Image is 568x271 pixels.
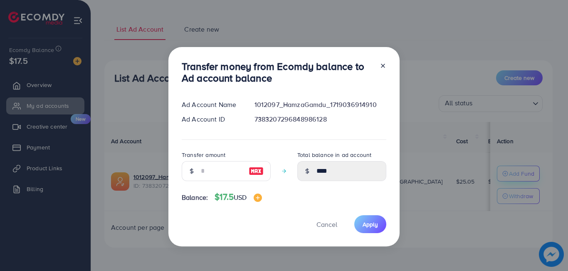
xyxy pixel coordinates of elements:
span: Cancel [316,220,337,229]
div: Ad Account Name [175,100,248,109]
label: Transfer amount [182,151,225,159]
span: Balance: [182,193,208,202]
span: Apply [363,220,378,229]
div: 7383207296848986128 [248,114,393,124]
button: Apply [354,215,386,233]
span: USD [234,193,247,202]
button: Cancel [306,215,348,233]
h3: Transfer money from Ecomdy balance to Ad account balance [182,60,373,85]
img: image [254,194,262,202]
h4: $17.5 [215,192,262,202]
div: Ad Account ID [175,114,248,124]
div: 1012097_HamzaGamdu_1719036914910 [248,100,393,109]
label: Total balance in ad account [297,151,371,159]
img: image [249,166,264,176]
